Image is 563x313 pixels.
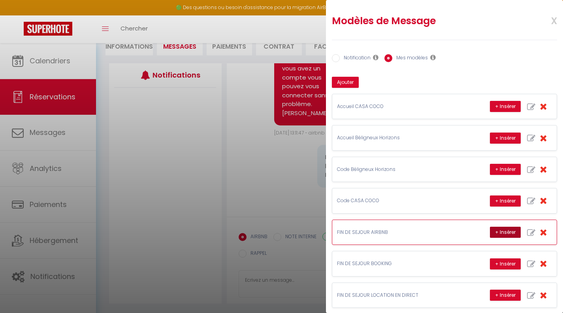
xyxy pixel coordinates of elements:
[490,133,521,144] button: + Insérer
[490,195,521,207] button: + Insérer
[490,164,521,175] button: + Insérer
[337,134,456,142] p: Accueil Béligneux Horizons
[490,101,521,112] button: + Insérer
[392,54,428,63] label: Mes modèles
[337,260,456,267] p: FIN DE SEJOUR BOOKING
[332,15,516,27] h2: Modèles de Message
[337,166,456,173] p: Code Béligneux Horizons
[337,197,456,205] p: Code CASA COCO
[337,292,456,299] p: FIN DE SEJOUR LOCATION EN DIRECT
[490,227,521,238] button: + Insérer
[430,54,436,61] i: Les modèles généraux sont visibles par vous et votre équipe
[337,103,456,110] p: Accueil CASA COCO
[332,77,359,88] button: Ajouter
[340,54,371,63] label: Notification
[532,11,557,29] span: x
[337,229,456,236] p: FIN DE SEJOUR AIRBNB
[373,54,378,61] i: Les notifications sont visibles par toi et ton équipe
[490,290,521,301] button: + Insérer
[490,258,521,269] button: + Insérer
